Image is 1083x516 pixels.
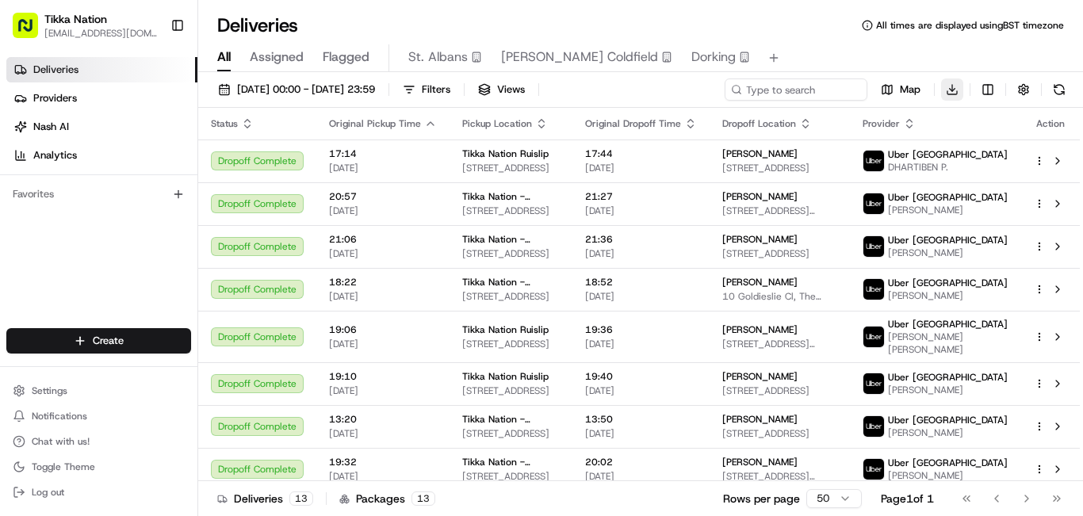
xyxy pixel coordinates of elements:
span: [STREET_ADDRESS] [462,162,560,174]
span: [DATE] [585,247,697,260]
span: Map [900,82,920,97]
span: Tikka Nation - [GEOGRAPHIC_DATA] [462,190,560,203]
img: 1736555255976-a54dd68f-1ca7-489b-9aae-adbdc363a1c4 [16,151,44,180]
span: [PERSON_NAME] [888,384,1008,396]
button: Refresh [1048,78,1070,101]
span: Flagged [323,48,369,67]
span: Uber [GEOGRAPHIC_DATA] [888,234,1008,247]
span: Toggle Theme [32,461,95,473]
span: [DATE] [585,162,697,174]
span: Analytics [33,148,77,162]
span: [PERSON_NAME] [49,246,128,258]
img: Nash [16,16,48,48]
span: 18:52 [585,276,697,289]
span: Settings [32,384,67,397]
div: 13 [289,491,313,506]
span: Assigned [250,48,304,67]
div: Start new chat [71,151,260,167]
span: 19:06 [329,323,437,336]
span: [DATE] [585,470,697,483]
span: [DATE] [329,470,437,483]
span: Tikka Nation - [PERSON_NAME][GEOGRAPHIC_DATA] [462,276,560,289]
span: [STREET_ADDRESS] [722,427,837,440]
span: Provider [863,117,900,130]
span: [PERSON_NAME] [722,370,798,383]
span: 21:36 [585,233,697,246]
span: [PERSON_NAME] [722,413,798,426]
img: uber-new-logo.jpeg [863,416,884,437]
span: [PERSON_NAME] [888,426,1008,439]
a: Nash AI [6,114,197,140]
span: [DATE] [585,338,697,350]
span: Tikka Nation Ruislip [462,147,549,160]
span: Tikka Nation - [PERSON_NAME][GEOGRAPHIC_DATA] [462,413,560,426]
span: [DATE] [329,427,437,440]
span: [DATE] [585,427,697,440]
button: Start new chat [270,156,289,175]
button: Chat with us! [6,430,191,453]
button: Views [471,78,532,101]
img: uber-new-logo.jpeg [863,373,884,394]
span: [DATE] [329,204,437,217]
button: Toggle Theme [6,456,191,478]
span: 21:27 [585,190,697,203]
span: [STREET_ADDRESS][DEMOGRAPHIC_DATA][PERSON_NAME] [722,204,837,217]
div: 💻 [134,313,147,326]
button: Settings [6,380,191,402]
div: We're available if you need us! [71,167,218,180]
span: Uber [GEOGRAPHIC_DATA] [888,148,1008,161]
a: Powered byPylon [112,350,192,362]
span: [STREET_ADDRESS] [722,247,837,260]
span: 13:20 [329,413,437,426]
span: 17:14 [329,147,437,160]
span: Uber [GEOGRAPHIC_DATA] [888,191,1008,204]
span: 20:57 [329,190,437,203]
span: Chat with us! [32,435,90,448]
span: Providers [33,91,77,105]
button: Create [6,328,191,354]
img: Grace Nketiah [16,231,41,256]
span: 18:22 [329,276,437,289]
button: Map [874,78,928,101]
img: 4920774857489_3d7f54699973ba98c624_72.jpg [33,151,62,180]
span: [DATE] [585,204,697,217]
h1: Deliveries [217,13,298,38]
span: Dorking [691,48,736,67]
span: Uber [GEOGRAPHIC_DATA] [888,457,1008,469]
span: Tikka Nation Ruislip [462,370,549,383]
span: Deliveries [33,63,78,77]
div: Action [1034,117,1067,130]
button: [DATE] 00:00 - [DATE] 23:59 [211,78,382,101]
span: Original Dropoff Time [585,117,681,130]
button: See all [246,203,289,222]
span: [DATE] [585,384,697,397]
span: [DATE] [329,384,437,397]
span: [STREET_ADDRESS] [462,427,560,440]
span: 19:10 [329,370,437,383]
span: 19:36 [585,323,697,336]
span: • [132,246,137,258]
span: St. Albans [408,48,468,67]
div: 13 [411,491,435,506]
span: 19:40 [585,370,697,383]
span: Pylon [158,350,192,362]
span: All [217,48,231,67]
span: [STREET_ADDRESS] [462,247,560,260]
span: Uber [GEOGRAPHIC_DATA] [888,414,1008,426]
span: API Documentation [150,312,254,327]
p: Rows per page [723,491,800,506]
span: [DATE] [140,246,173,258]
span: 20:02 [585,456,697,468]
span: All times are displayed using BST timezone [876,19,1064,32]
span: [PERSON_NAME] [722,190,798,203]
span: [PERSON_NAME] [888,247,1008,259]
button: Tikka Nation [44,11,107,27]
span: Views [497,82,525,97]
span: Original Pickup Time [329,117,421,130]
div: Deliveries [217,491,313,506]
span: DHARTIBEN P. [888,161,1008,174]
span: Filters [422,82,450,97]
span: [DATE] 00:00 - [DATE] 23:59 [237,82,375,97]
span: [DATE] [329,247,437,260]
a: 💻API Documentation [128,305,261,334]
